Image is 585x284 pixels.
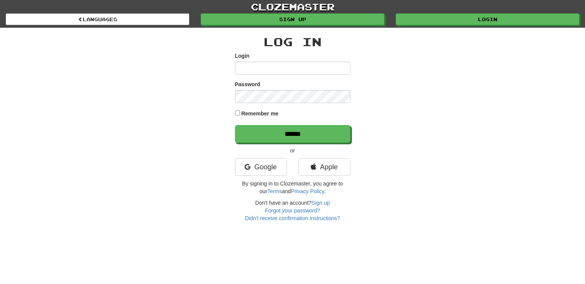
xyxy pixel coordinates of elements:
label: Login [235,52,250,60]
a: Forgot your password? [265,207,320,214]
label: Remember me [241,110,278,117]
a: Terms [267,188,282,194]
a: Languages [6,13,189,25]
a: Apple [298,158,350,176]
label: Password [235,80,260,88]
a: Sign up [201,13,384,25]
a: Sign up [312,200,330,206]
p: By signing in to Clozemaster, you agree to our and . [235,180,350,195]
a: Google [235,158,287,176]
div: Don't have an account? [235,199,350,222]
a: Login [396,13,579,25]
a: Privacy Policy [291,188,324,194]
p: or [235,147,350,154]
h2: Log In [235,35,350,48]
a: Didn't receive confirmation instructions? [245,215,340,221]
